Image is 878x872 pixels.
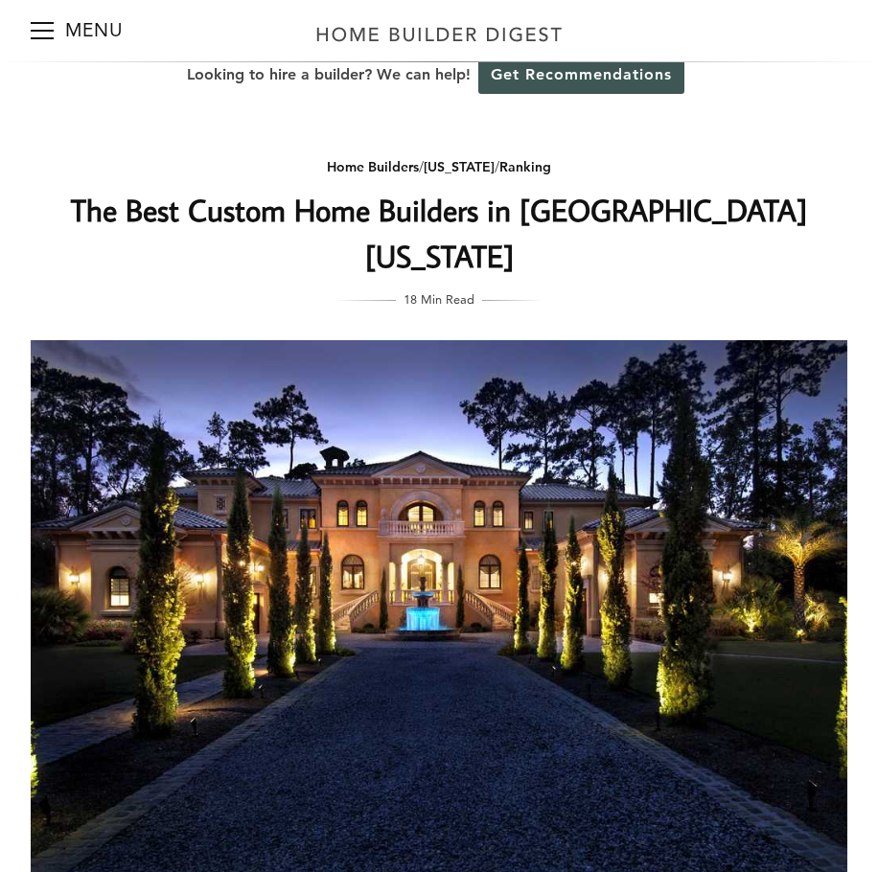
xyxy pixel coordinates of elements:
a: Get Recommendations [478,55,684,94]
div: / / [57,155,821,179]
h1: The Best Custom Home Builders in [GEOGRAPHIC_DATA] [US_STATE] [57,187,821,279]
a: Ranking [499,158,551,175]
a: [US_STATE] [424,158,495,175]
img: Home Builder Digest [308,15,571,53]
a: Home Builders [327,158,419,175]
span: 18 Min Read [404,288,474,310]
span: Menu [31,30,54,32]
iframe: Drift Widget Chat Controller [782,776,855,849]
